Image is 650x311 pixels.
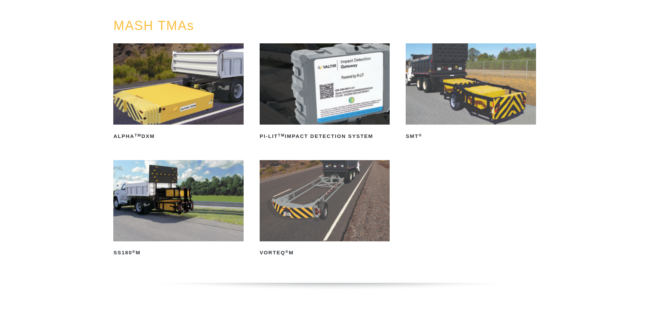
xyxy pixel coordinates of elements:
sup: ® [285,250,289,254]
a: PI-LITTMImpact Detection System [260,43,390,142]
sup: TM [278,133,285,137]
sup: TM [134,133,141,137]
h2: PI-LIT Impact Detection System [260,131,390,142]
a: ALPHATMDXM [113,43,243,142]
sup: ® [419,133,422,137]
a: MASH TMAs [113,18,194,33]
h2: ALPHA DXM [113,131,243,142]
a: SS180®M [113,160,243,258]
a: SMT® [406,43,536,142]
h2: SMT [406,131,536,142]
a: VORTEQ®M [260,160,390,258]
h2: VORTEQ M [260,248,390,258]
h2: SS180 M [113,248,243,258]
sup: ® [132,250,136,254]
